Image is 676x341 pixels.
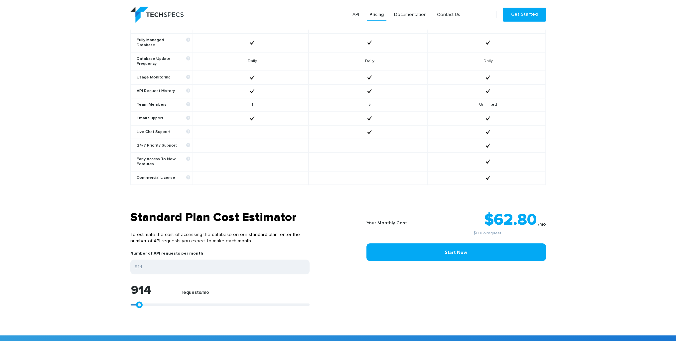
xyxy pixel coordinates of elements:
a: Contact Us [434,9,463,21]
b: Database Update Frequency [137,57,190,66]
label: Number of API requests per month [130,251,203,260]
a: Documentation [391,9,429,21]
b: 24/7 Priority Support [137,143,190,148]
p: To estimate the cost of accessing the database on our standard plan, enter the number of API requ... [130,225,310,251]
label: requests/mo [182,290,209,299]
a: Pricing [367,9,386,21]
h3: Standard Plan Cost Estimator [130,210,310,225]
a: Start Now [366,243,546,261]
td: Unlimited [427,98,545,112]
b: Early Access To New Features [137,157,190,167]
img: logo [130,7,184,23]
td: Daily [309,52,427,71]
td: 5 [309,98,427,112]
small: /request [429,231,546,235]
b: Email Support [137,116,190,121]
input: Enter your expected number of API requests [130,260,310,274]
td: Daily [193,52,309,71]
strong: $62.80 [484,212,537,228]
b: API Request History [137,89,190,94]
td: 1 [193,98,309,112]
td: Daily [427,52,545,71]
a: $0.02 [473,231,485,235]
a: Get Started [503,8,546,22]
b: Usage Monitoring [137,75,190,80]
b: Live Chat Support [137,130,190,135]
b: Your Monthly Cost [366,221,407,225]
b: Fully Managed Database [137,38,190,48]
b: Team Members [137,102,190,107]
b: Commercial License [137,175,190,180]
a: API [350,9,362,21]
sub: /mo [538,222,546,227]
